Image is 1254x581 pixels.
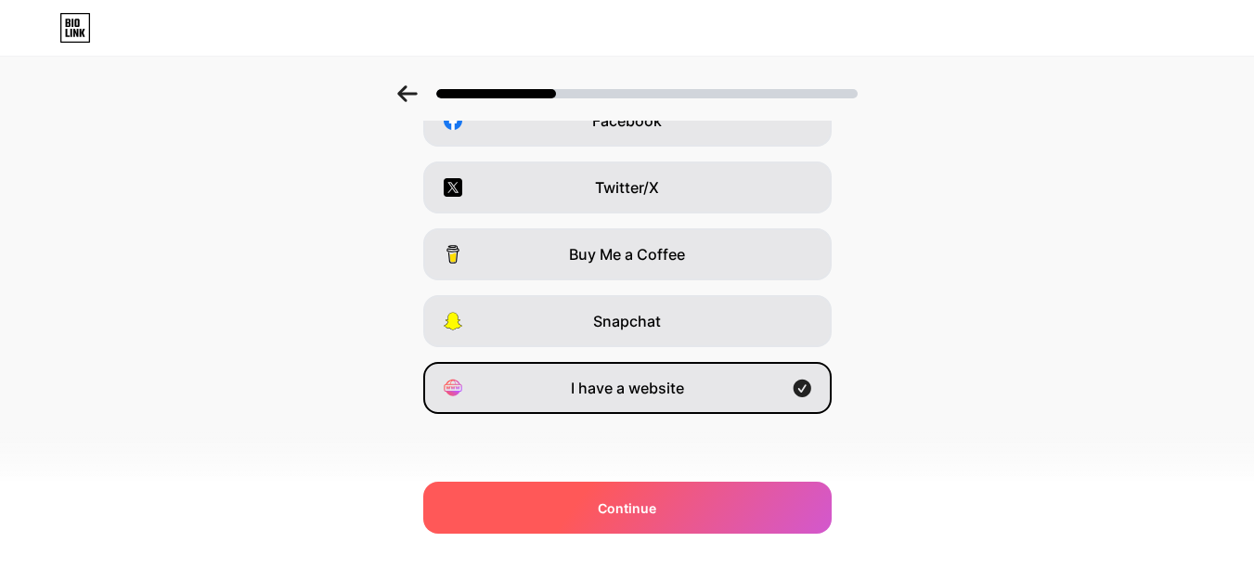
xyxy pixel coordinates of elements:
[595,176,659,199] span: Twitter/X
[593,310,661,332] span: Snapchat
[569,243,685,265] span: Buy Me a Coffee
[592,110,662,132] span: Facebook
[598,498,656,518] span: Continue
[571,377,684,399] span: I have a website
